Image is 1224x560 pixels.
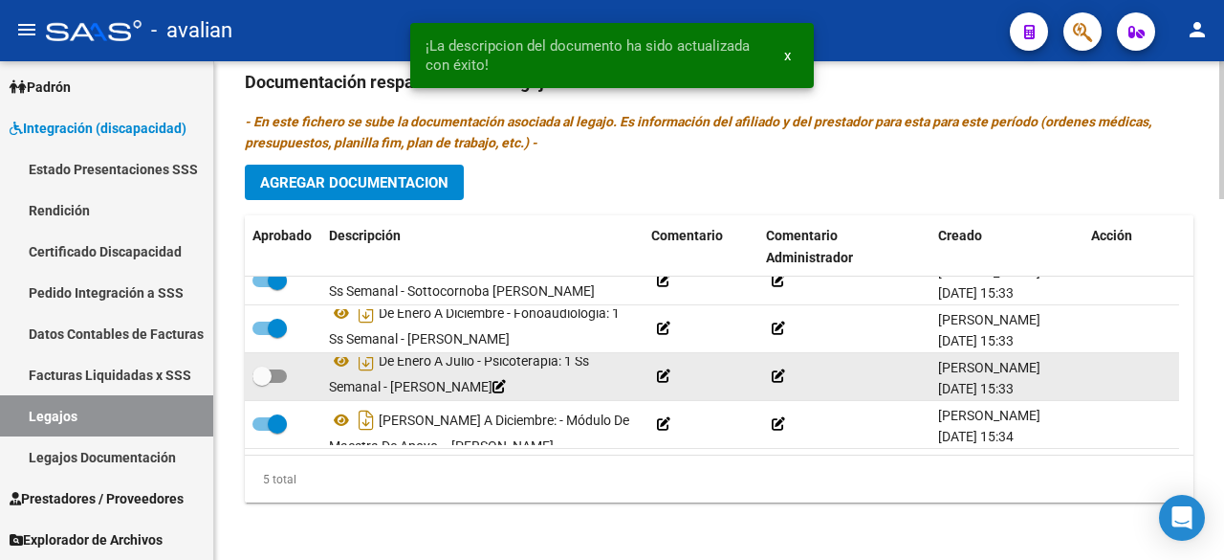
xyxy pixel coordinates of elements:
span: - avalian [151,10,232,52]
div: Open Intercom Messenger [1159,495,1205,541]
datatable-header-cell: Creado [930,215,1083,279]
button: x [769,38,806,73]
span: [PERSON_NAME] [938,312,1040,327]
datatable-header-cell: Comentario [644,215,758,279]
div: De Enero A Diciembre - Fonoaudiología: 1 Ss Semanal - [PERSON_NAME] [329,309,636,349]
button: Agregar Documentacion [245,165,464,200]
span: [PERSON_NAME] [938,360,1040,375]
span: Comentario Administrador [766,228,853,265]
span: Explorador de Archivos [10,529,163,550]
datatable-header-cell: Comentario Administrador [758,215,930,279]
div: [PERSON_NAME] A Diciembre: - Módulo De Maestra De Apoyo. - [PERSON_NAME] [PERSON_NAME] [329,405,636,445]
span: [DATE] 15:34 [938,429,1014,444]
div: De Enero A Diciembre - Psicopedagogía: 1 Ss Semanal - Sottocornoba [PERSON_NAME] [329,261,636,302]
h3: Documentación respaldatoria del legajo [245,69,1193,96]
datatable-header-cell: Aprobado [245,215,321,279]
i: Descargar documento [354,298,379,328]
span: Integración (discapacidad) [10,118,186,139]
span: Comentario [651,228,723,243]
datatable-header-cell: Descripción [321,215,644,279]
span: Creado [938,228,982,243]
div: De Enero A Julio - Psicoterapia: 1 Ss Semanal - [PERSON_NAME] [329,357,636,397]
mat-icon: menu [15,18,38,41]
span: Padrón [10,77,71,98]
span: [DATE] 15:33 [938,285,1014,301]
span: x [784,47,791,64]
span: Prestadores / Proveedores [10,488,184,509]
i: - En este fichero se sube la documentación asociada al legajo. Es información del afiliado y del ... [245,114,1151,150]
i: Descargar documento [354,405,379,436]
span: Descripción [329,228,401,243]
span: Acción [1091,228,1132,243]
span: ¡La descripcion del documento ha sido actualizada con éxito! [426,36,761,75]
span: [DATE] 15:33 [938,381,1014,396]
i: Descargar documento [354,346,379,376]
span: [DATE] 15:33 [938,333,1014,348]
span: Agregar Documentacion [260,174,448,191]
span: [PERSON_NAME] [938,264,1040,280]
span: [PERSON_NAME] [938,408,1040,423]
div: 5 total [245,469,296,490]
span: Aprobado [252,228,312,243]
mat-icon: person [1186,18,1209,41]
datatable-header-cell: Acción [1083,215,1179,279]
